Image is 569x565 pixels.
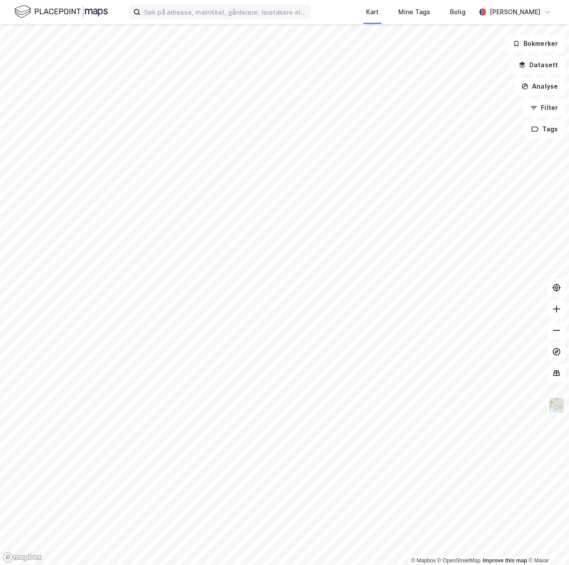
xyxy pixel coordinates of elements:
[3,552,42,562] a: Mapbox homepage
[523,99,565,117] button: Filter
[524,120,565,138] button: Tags
[366,7,379,17] div: Kart
[490,7,540,17] div: [PERSON_NAME]
[398,7,430,17] div: Mine Tags
[524,522,569,565] iframe: Chat Widget
[411,557,436,564] a: Mapbox
[505,35,565,53] button: Bokmerker
[14,4,108,20] img: logo.f888ab2527a4732fd821a326f86c7f29.svg
[511,56,565,74] button: Datasett
[437,557,481,564] a: OpenStreetMap
[483,557,527,564] a: Improve this map
[548,397,565,414] img: Z
[140,5,309,19] input: Søk på adresse, matrikkel, gårdeiere, leietakere eller personer
[514,77,565,95] button: Analyse
[524,522,569,565] div: Kontrollprogram for chat
[450,7,466,17] div: Bolig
